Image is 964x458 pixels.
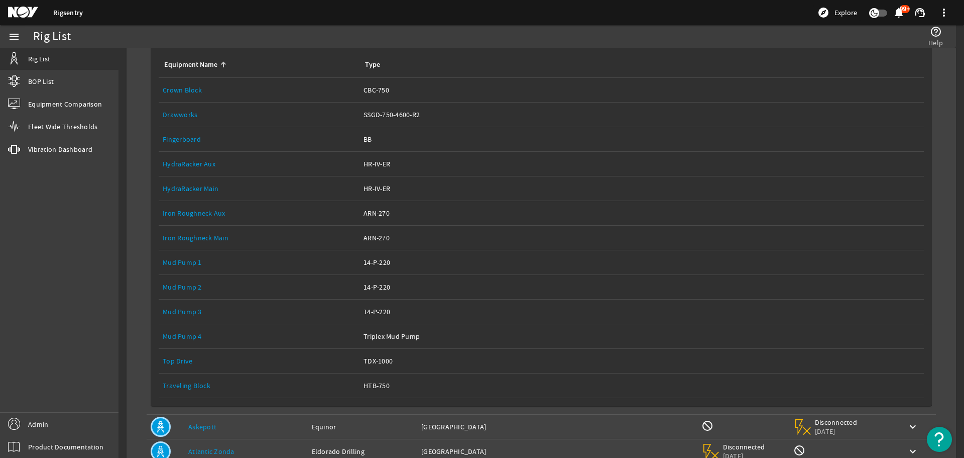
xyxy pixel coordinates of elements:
mat-icon: vibration [8,143,20,155]
div: Equinor [312,422,413,432]
div: ARN-270 [364,208,920,218]
button: Explore [813,5,861,21]
a: 14-P-220 [364,250,920,274]
button: more_vert [932,1,956,25]
a: ARN-270 [364,226,920,250]
a: Mud Pump 4 [163,332,202,341]
a: CBC-750 [364,78,920,102]
a: Iron Roughneck Aux [163,209,225,218]
a: 14-P-220 [364,275,920,299]
div: BB [364,134,920,144]
div: ARN-270 [364,233,920,243]
mat-icon: BOP Monitoring not available for this rig [701,420,713,432]
a: HydraRacker Main [163,184,218,193]
a: HR-IV-ER [364,152,920,176]
div: Type [364,59,916,70]
a: Iron Roughneck Aux [163,201,355,225]
span: Equipment Comparison [28,99,102,109]
span: BOP List [28,76,54,86]
div: CBC-750 [364,85,920,95]
a: Mud Pump 3 [163,300,355,324]
mat-icon: menu [8,31,20,43]
a: Rigsentry [53,8,83,18]
span: Rig List [28,54,50,64]
a: Atlantic Zonda [188,447,234,456]
a: 14-P-220 [364,300,920,324]
span: Help [928,38,943,48]
span: Vibration Dashboard [28,144,92,154]
mat-icon: notifications [893,7,905,19]
a: Drawworks [163,110,197,119]
a: Traveling Block [163,381,210,390]
div: HTB-750 [364,381,920,391]
a: Mud Pump 1 [163,258,202,267]
div: Triplex Mud Pump [364,331,920,341]
div: Rig List [33,32,71,42]
div: HR-IV-ER [364,184,920,194]
div: HR-IV-ER [364,159,920,169]
div: [GEOGRAPHIC_DATA] [421,422,693,432]
a: BB [364,127,920,151]
a: Askepott [188,422,216,431]
a: Mud Pump 1 [163,250,355,274]
a: HydraRacker Aux [163,152,355,176]
div: [GEOGRAPHIC_DATA] [421,446,693,456]
mat-icon: help_outline [930,26,942,38]
a: Drawworks [163,103,355,127]
a: Mud Pump 4 [163,324,355,348]
div: Equipment Name [163,59,351,70]
a: Iron Roughneck Main [163,233,228,242]
a: Triplex Mud Pump [364,324,920,348]
div: Equipment Name [164,59,217,70]
a: Top Drive [163,356,192,365]
a: Crown Block [163,85,202,95]
mat-icon: explore [817,7,829,19]
span: Product Documentation [28,442,103,452]
mat-icon: keyboard_arrow_down [907,445,919,457]
a: SSGD-750-4600-R2 [364,103,920,127]
span: Explore [834,8,857,18]
mat-icon: keyboard_arrow_down [907,421,919,433]
span: Fleet Wide Thresholds [28,122,97,132]
a: Crown Block [163,78,355,102]
a: Mud Pump 3 [163,307,202,316]
div: Type [365,59,380,70]
div: Eldorado Drilling [312,446,413,456]
a: HTB-750 [364,374,920,398]
div: 14-P-220 [364,282,920,292]
div: 14-P-220 [364,307,920,317]
span: [DATE] [815,427,858,436]
a: HydraRacker Main [163,176,355,201]
mat-icon: support_agent [914,7,926,19]
a: Mud Pump 2 [163,275,355,299]
button: Open Resource Center [927,427,952,452]
div: 14-P-220 [364,257,920,267]
a: Fingerboard [163,127,355,151]
a: Traveling Block [163,374,355,398]
a: HydraRacker Aux [163,159,215,168]
a: TDX-1000 [364,349,920,373]
button: 99+ [893,8,904,18]
span: Disconnected [723,442,766,451]
div: SSGD-750-4600-R2 [364,110,920,120]
a: ARN-270 [364,201,920,225]
mat-icon: Rig Monitoring not available for this rig [793,444,805,456]
div: TDX-1000 [364,356,920,366]
a: Mud Pump 2 [163,283,202,292]
a: Top Drive [163,349,355,373]
a: Iron Roughneck Main [163,226,355,250]
a: Fingerboard [163,135,201,144]
span: Disconnected [815,418,858,427]
a: HR-IV-ER [364,176,920,201]
span: Admin [28,419,48,429]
